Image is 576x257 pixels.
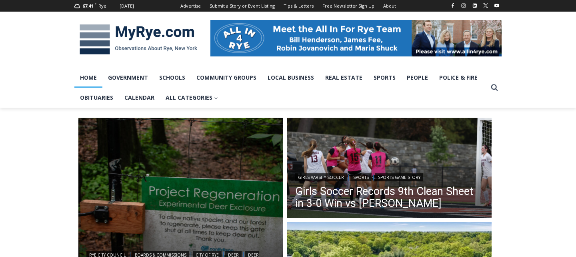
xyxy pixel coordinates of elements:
[287,118,492,220] a: Read More Girls Soccer Records 9th Clean Sheet in 3-0 Win vs Harrison
[295,173,347,181] a: Girls Varsity Soccer
[120,2,134,10] div: [DATE]
[401,68,434,88] a: People
[470,1,480,10] a: Linkedin
[154,68,191,88] a: Schools
[74,88,119,108] a: Obituaries
[262,68,320,88] a: Local Business
[481,1,490,10] a: X
[295,172,484,181] div: | |
[98,2,106,10] div: Rye
[94,2,96,6] span: F
[74,68,487,108] nav: Primary Navigation
[191,68,262,88] a: Community Groups
[350,173,372,181] a: Sports
[487,80,502,95] button: View Search Form
[459,1,468,10] a: Instagram
[82,3,93,9] span: 67.41
[74,68,102,88] a: Home
[119,88,160,108] a: Calendar
[166,93,218,102] span: All Categories
[210,20,502,56] img: All in for Rye
[74,19,202,60] img: MyRye.com
[287,118,492,220] img: (PHOTO: Hannah Jachman scores a header goal on October 7, 2025, with teammates Parker Calhoun (#1...
[448,1,458,10] a: Facebook
[295,185,484,209] a: Girls Soccer Records 9th Clean Sheet in 3-0 Win vs [PERSON_NAME]
[375,173,423,181] a: Sports Game Story
[368,68,401,88] a: Sports
[320,68,368,88] a: Real Estate
[492,1,502,10] a: YouTube
[102,68,154,88] a: Government
[434,68,483,88] a: Police & Fire
[160,88,224,108] a: All Categories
